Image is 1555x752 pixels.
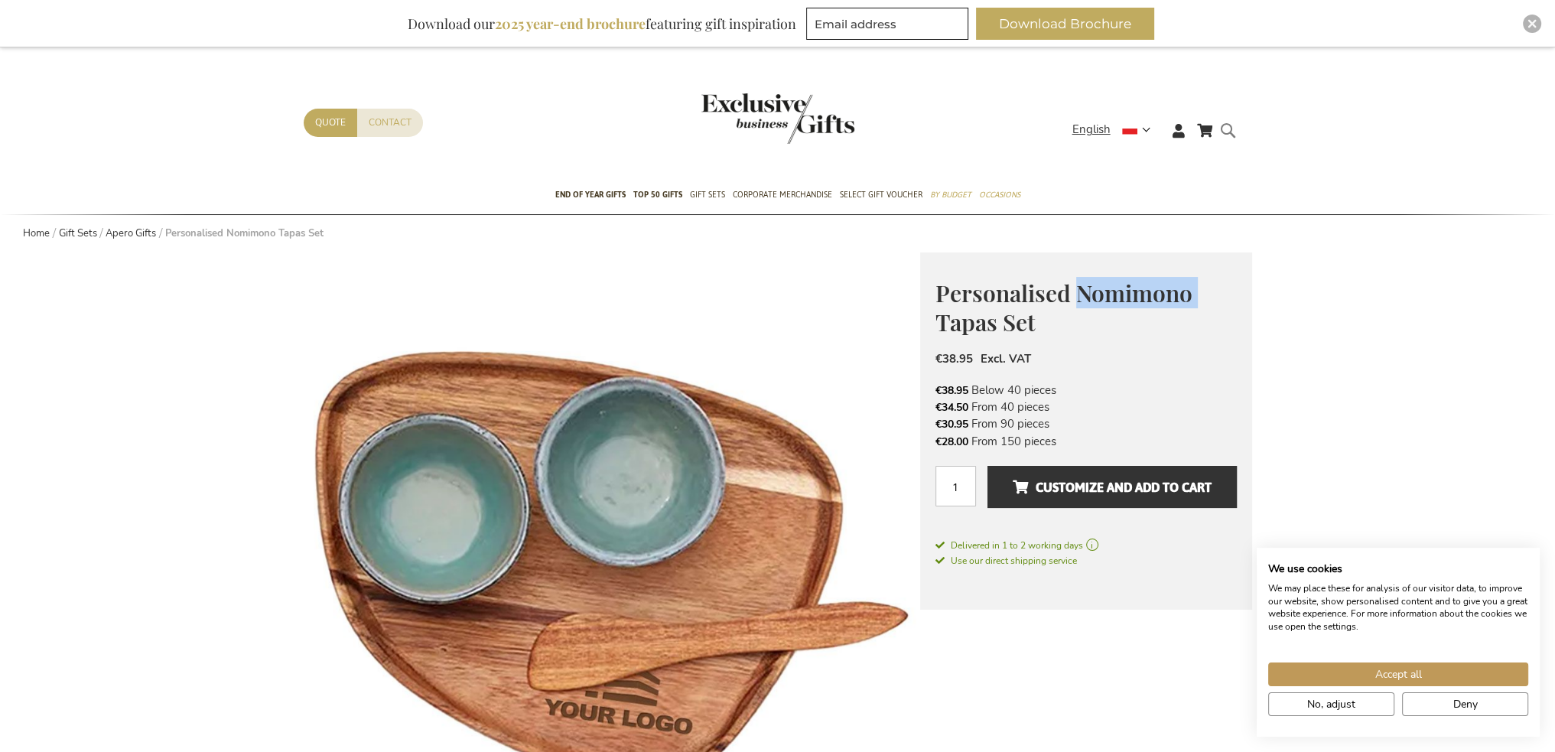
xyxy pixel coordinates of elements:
[840,187,922,203] span: Select Gift Voucher
[935,539,1237,552] a: Delivered in 1 to 2 working days
[1072,121,1160,138] div: English
[806,8,973,44] form: marketing offers and promotions
[987,466,1236,508] button: Customize and add to cart
[555,187,626,203] span: End of year gifts
[1268,662,1528,686] button: Accept all cookies
[806,8,968,40] input: Email address
[690,187,725,203] span: Gift Sets
[981,351,1031,366] span: Excl. VAT
[1268,562,1528,576] h2: We use cookies
[935,351,973,366] span: €38.95
[165,226,324,240] strong: Personalised Nomimono Tapas Set
[701,93,778,144] a: store logo
[935,382,1237,399] li: Below 40 pieces
[935,435,968,449] span: €28.00
[1402,692,1528,716] button: Deny all cookies
[935,417,968,431] span: €30.95
[1268,692,1394,716] button: Adjust cookie preferences
[935,433,1237,450] li: From 150 pieces
[733,187,832,203] span: Corporate Merchandise
[701,93,854,144] img: Exclusive Business gifts logo
[1527,19,1537,28] img: Close
[401,8,803,40] div: Download our featuring gift inspiration
[1307,696,1355,712] span: No, adjust
[935,399,1237,415] li: From 40 pieces
[1072,121,1111,138] span: English
[979,187,1020,203] span: Occasions
[935,400,968,415] span: €34.50
[935,466,976,506] input: Qty
[1013,475,1212,500] span: Customize and add to cart
[23,226,50,240] a: Home
[935,555,1077,567] span: Use our direct shipping service
[59,226,97,240] a: Gift Sets
[935,552,1077,568] a: Use our direct shipping service
[935,278,1192,338] span: Personalised Nomimono Tapas Set
[976,8,1154,40] button: Download Brochure
[106,226,156,240] a: Apero Gifts
[357,109,423,137] a: Contact
[1523,15,1541,33] div: Close
[935,383,968,398] span: €38.95
[304,109,357,137] a: Quote
[1268,582,1528,633] p: We may place these for analysis of our visitor data, to improve our website, show personalised co...
[495,15,646,33] b: 2025 year-end brochure
[1453,696,1478,712] span: Deny
[633,187,682,203] span: TOP 50 Gifts
[930,187,971,203] span: By Budget
[1375,666,1422,682] span: Accept all
[935,415,1237,432] li: From 90 pieces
